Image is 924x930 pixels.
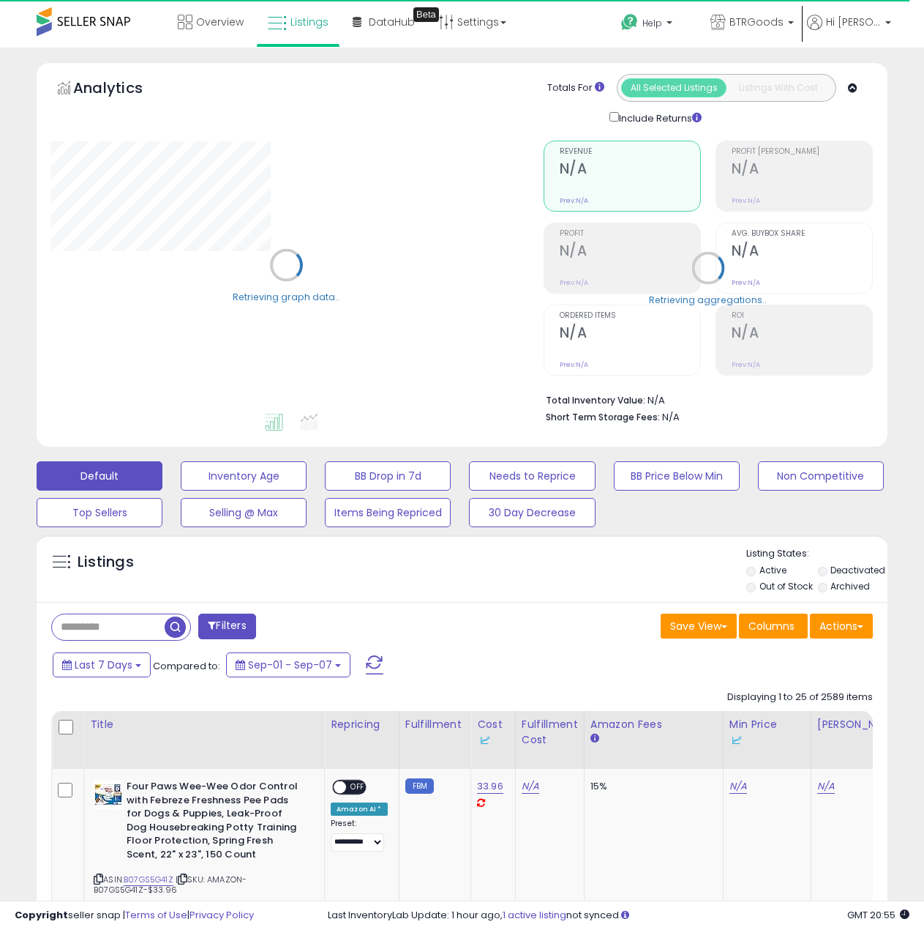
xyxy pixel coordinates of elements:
span: Help [642,17,662,29]
button: Default [37,461,162,491]
a: N/A [522,779,539,794]
a: N/A [729,779,747,794]
button: Filters [198,614,255,639]
h5: Analytics [73,78,171,102]
div: Cost [477,717,509,748]
div: Some or all of the values in this column are provided from Inventory Lab. [477,732,509,748]
button: Save View [661,614,737,639]
span: DataHub [369,15,415,29]
div: Totals For [547,81,604,95]
div: Amazon AI * [331,803,388,816]
div: Tooltip anchor [413,7,439,22]
a: Help [609,2,697,48]
button: Needs to Reprice [469,461,595,491]
span: 2025-09-15 20:55 GMT [847,908,909,922]
div: Fulfillment Cost [522,717,578,748]
button: Non Competitive [758,461,884,491]
div: Include Returns [598,109,719,126]
button: Items Being Repriced [325,498,451,527]
button: Inventory Age [181,461,307,491]
a: 33.96 [477,779,503,794]
a: Terms of Use [125,908,187,922]
div: 15% [590,780,712,793]
button: Actions [810,614,873,639]
img: 51+zidnHjgL._SL40_.jpg [94,780,123,809]
a: Privacy Policy [189,908,254,922]
label: Deactivated [830,564,885,576]
label: Archived [830,580,870,592]
img: InventoryLab Logo [729,733,744,748]
h5: Listings [78,552,134,573]
span: Listings [290,15,328,29]
div: Repricing [331,717,393,732]
a: B07GS5G41Z [124,874,173,886]
div: Preset: [331,819,388,852]
label: Active [759,564,786,576]
span: Columns [748,619,795,633]
div: Title [90,717,318,732]
div: Displaying 1 to 25 of 2589 items [727,691,873,704]
div: [PERSON_NAME] [817,717,904,732]
a: N/A [817,779,835,794]
button: 30 Day Decrease [469,498,595,527]
button: BB Drop in 7d [325,461,451,491]
button: Columns [739,614,808,639]
strong: Copyright [15,908,68,922]
span: Overview [196,15,244,29]
button: Top Sellers [37,498,162,527]
div: Some or all of the values in this column are provided from Inventory Lab. [729,732,805,748]
button: Sep-01 - Sep-07 [226,652,350,677]
div: Retrieving aggregations.. [649,293,767,306]
span: Sep-01 - Sep-07 [248,658,332,672]
span: Compared to: [153,659,220,673]
div: Min Price [729,717,805,748]
span: BTRGoods [729,15,784,29]
i: Get Help [620,13,639,31]
img: InventoryLab Logo [477,733,492,748]
div: Last InventoryLab Update: 1 hour ago, not synced. [328,909,909,923]
a: 1 active listing [503,908,566,922]
small: Amazon Fees. [590,732,599,745]
div: seller snap | | [15,909,254,923]
small: FBM [405,778,434,794]
div: Retrieving graph data.. [233,290,339,303]
button: All Selected Listings [621,78,726,97]
div: Fulfillment [405,717,465,732]
span: OFF [346,781,369,794]
span: Last 7 Days [75,658,132,672]
span: | SKU: AMAZON-B07GS5G41Z-$33.96 [94,874,247,896]
label: Out of Stock [759,580,813,592]
button: Last 7 Days [53,652,151,677]
b: Four Paws Wee-Wee Odor Control with Febreze Freshness Pee Pads for Dogs & Puppies, Leak-Proof Dog... [127,780,304,865]
a: Hi [PERSON_NAME] [807,15,891,48]
div: Amazon Fees [590,717,717,732]
button: Selling @ Max [181,498,307,527]
button: BB Price Below Min [614,461,740,491]
p: Listing States: [746,547,887,561]
button: Listings With Cost [726,78,831,97]
span: Hi [PERSON_NAME] [826,15,881,29]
